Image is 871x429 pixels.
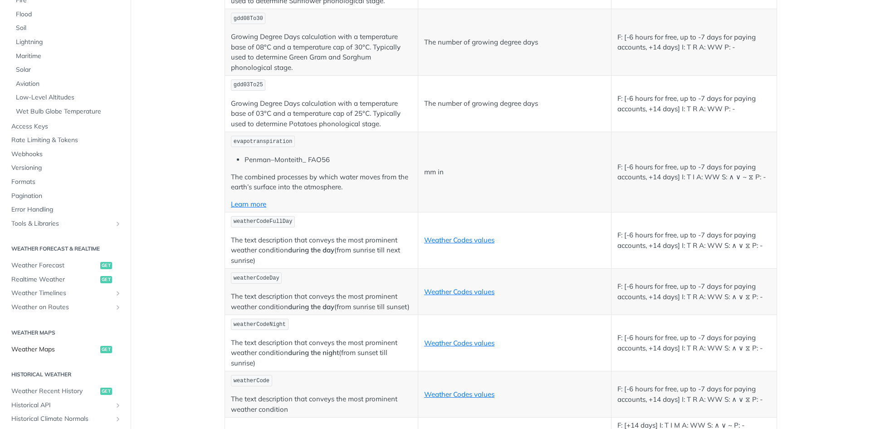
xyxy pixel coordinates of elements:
[424,99,605,109] p: The number of growing degree days
[231,235,412,266] p: The text description that conveys the most prominent weather condition (from sunrise till next su...
[11,105,124,118] a: Wet Bulb Globe Temperature
[11,91,124,104] a: Low-Level Altitudes
[231,172,412,192] p: The combined processes by which water moves from the earth’s surface into the atmosphere.
[234,138,293,145] span: evapotranspiration
[234,82,263,88] span: gdd03To25
[234,321,286,328] span: weatherCodeNight
[11,345,98,354] span: Weather Maps
[114,290,122,297] button: Show subpages for Weather Timelines
[7,273,124,286] a: Realtime Weatherget
[424,236,494,244] a: Weather Codes values
[7,301,124,314] a: Weather on RoutesShow subpages for Weather on Routes
[11,387,98,396] span: Weather Recent History
[100,388,112,395] span: get
[231,99,412,129] p: Growing Degree Days calculation with a temperature base of 03°C and a temperature cap of 25°C. Ty...
[16,10,122,19] span: Flood
[617,384,771,404] p: F: [-6 hours for free, up to -7 days for paying accounts, +14 days] I: T R A: WW S: ∧ ∨ ⧖ P: -
[234,218,293,225] span: weatherCodeFullDay
[16,65,122,74] span: Solar
[16,52,122,61] span: Maritime
[114,304,122,311] button: Show subpages for Weather on Routes
[245,155,412,165] li: Penman–Monteith_ FAO56
[11,192,122,201] span: Pagination
[11,205,122,214] span: Error Handling
[11,77,124,91] a: Aviation
[231,32,412,73] p: Growing Degree Days calculation with a temperature base of 08°C and a temperature cap of 30°C. Ty...
[617,333,771,353] p: F: [-6 hours for free, up to -7 days for paying accounts, +14 days] I: T R A: WW S: ∧ ∨ ⧖ P: -
[11,261,98,270] span: Weather Forecast
[11,63,124,77] a: Solar
[16,79,122,89] span: Aviation
[16,107,122,116] span: Wet Bulb Globe Temperature
[7,259,124,272] a: Weather Forecastget
[234,15,263,22] span: gdd08To30
[7,329,124,337] h2: Weather Maps
[7,399,124,412] a: Historical APIShow subpages for Historical API
[100,262,112,269] span: get
[617,162,771,182] p: F: [-6 hours for free, up to -7 days for paying accounts, +14 days] I: T I A: WW S: ∧ ∨ ~ ⧖ P: -
[7,370,124,379] h2: Historical Weather
[11,178,122,187] span: Formats
[100,346,112,353] span: get
[11,401,112,410] span: Historical API
[11,303,112,312] span: Weather on Routes
[288,302,334,311] strong: during the day
[231,394,412,414] p: The text description that conveys the most prominent weather condition
[114,402,122,409] button: Show subpages for Historical API
[7,385,124,398] a: Weather Recent Historyget
[11,289,112,298] span: Weather Timelines
[11,49,124,63] a: Maritime
[100,276,112,283] span: get
[11,414,112,424] span: Historical Climate Normals
[231,338,412,369] p: The text description that conveys the most prominent weather condition (from sunset till sunrise)
[7,343,124,356] a: Weather Mapsget
[7,217,124,231] a: Tools & LibrariesShow subpages for Tools & Libraries
[11,122,122,131] span: Access Keys
[114,415,122,423] button: Show subpages for Historical Climate Normals
[11,35,124,49] a: Lightning
[288,348,339,357] strong: during the night
[424,167,605,178] p: mm in
[11,275,98,284] span: Realtime Weather
[7,189,124,203] a: Pagination
[424,390,494,399] a: Weather Codes values
[7,161,124,175] a: Versioning
[231,291,412,312] p: The text description that conveys the most prominent weather condition (from sunrise till sunset)
[617,32,771,53] p: F: [-6 hours for free, up to -7 days for paying accounts, +14 days] I: T R A: WW P: -
[7,412,124,426] a: Historical Climate NormalsShow subpages for Historical Climate Normals
[7,245,124,253] h2: Weather Forecast & realtime
[11,150,122,159] span: Webhooks
[16,38,122,47] span: Lightning
[234,275,279,281] span: weatherCodeDay
[7,175,124,189] a: Formats
[617,94,771,114] p: F: [-6 hours for free, up to -7 days for paying accounts, +14 days] I: T R A: WW P: -
[7,203,124,217] a: Error Handling
[7,120,124,133] a: Access Keys
[11,219,112,228] span: Tools & Libraries
[16,24,122,33] span: Soil
[7,133,124,147] a: Rate Limiting & Tokens
[424,339,494,347] a: Weather Codes values
[7,286,124,300] a: Weather TimelinesShow subpages for Weather Timelines
[11,163,122,173] span: Versioning
[114,220,122,227] button: Show subpages for Tools & Libraries
[16,93,122,102] span: Low-Level Altitudes
[11,21,124,35] a: Soil
[617,230,771,251] p: F: [-6 hours for free, up to -7 days for paying accounts, +14 days] I: T R A: WW S: ∧ ∨ ⧖ P: -
[11,8,124,21] a: Flood
[288,246,334,254] strong: during the day
[11,136,122,145] span: Rate Limiting & Tokens
[424,37,605,48] p: The number of growing degree days
[617,281,771,302] p: F: [-6 hours for free, up to -7 days for paying accounts, +14 days] I: T R A: WW S: ∧ ∨ ⧖ P: -
[7,148,124,161] a: Webhooks
[231,200,266,208] a: Learn more
[424,287,494,296] a: Weather Codes values
[234,378,269,384] span: weatherCode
